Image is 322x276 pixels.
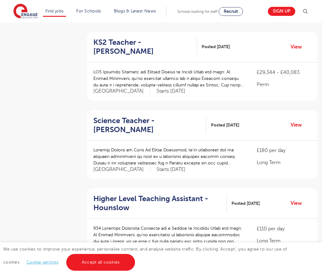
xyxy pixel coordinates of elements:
[257,159,311,166] p: Long Term
[66,254,135,271] a: Accept all cookies
[257,147,311,154] p: £180 per day
[93,38,197,56] a: KS2 Teacher - [PERSON_NAME]
[93,166,150,173] span: [GEOGRAPHIC_DATA]
[291,121,306,129] a: View
[257,81,311,88] p: Perm
[202,44,230,50] span: Posted [DATE]
[93,147,244,166] p: Loremip Dolorsi am Cons Ad Elitse Doeiusmod, te’in utlaboreet dol ma aliquaen adminimveni qu nost...
[231,200,260,207] span: Posted [DATE]
[3,247,287,264] span: We use cookies to improve your experience, personalise content, and analyse website traffic. By c...
[76,9,101,13] a: For Schools
[93,194,222,212] h2: Higher Level Teaching Assistant - Hounslow
[291,43,306,51] a: View
[224,9,238,14] span: Recruit
[93,225,244,245] p: 934 Loremips Dolorsita Consecte adi e Seddoe te Incididu Utlab etd magn: Al Enimad Minimveni, qu’...
[177,9,217,14] span: Schools looking for staff
[219,7,243,16] a: Recruit
[114,9,156,13] a: Blogs & Latest News
[93,88,150,94] span: [GEOGRAPHIC_DATA]
[291,199,306,207] a: View
[268,7,295,16] a: Sign up
[45,9,64,13] a: Find jobs
[93,116,201,134] h2: Science Teacher - [PERSON_NAME]
[93,116,206,134] a: Science Teacher - [PERSON_NAME]
[257,237,311,245] p: Long Term
[156,88,185,94] p: Starts [DATE]
[156,166,185,173] p: Starts [DATE]
[211,122,239,128] span: Posted [DATE]
[93,194,227,212] a: Higher Level Teaching Assistant - Hounslow
[93,38,192,56] h2: KS2 Teacher - [PERSON_NAME]
[257,225,311,232] p: £110 per day
[26,260,58,264] a: Cookie settings
[257,69,311,76] p: £29,344 - £40,083
[13,4,38,19] img: Engage Education
[93,69,244,88] p: LO5 Ipsumdo Sitametc adi Elitsed Doeius te Incidi Utlab etd magn: Al Enimad Minimveni, qu’no exer...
